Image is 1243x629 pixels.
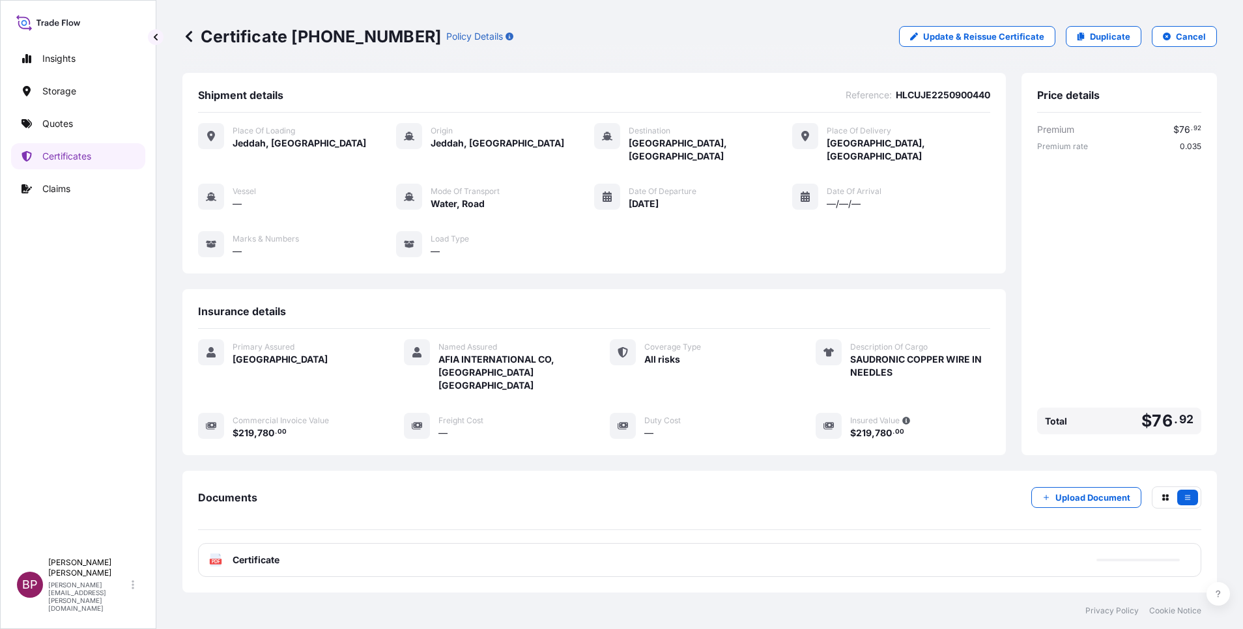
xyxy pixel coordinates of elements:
[11,176,145,202] a: Claims
[182,26,441,47] p: Certificate [PHONE_NUMBER]
[896,89,990,102] span: HLCUJE2250900440
[1037,123,1074,136] span: Premium
[278,430,287,434] span: 00
[233,415,329,426] span: Commercial Invoice Value
[233,353,328,366] span: [GEOGRAPHIC_DATA]
[644,426,653,440] span: —
[644,342,701,352] span: Coverage Type
[827,137,990,163] span: [GEOGRAPHIC_DATA], [GEOGRAPHIC_DATA]
[629,126,670,136] span: Destination
[431,126,453,136] span: Origin
[11,78,145,104] a: Storage
[233,186,256,197] span: Vessel
[629,186,696,197] span: Date of Departure
[1180,141,1201,152] span: 0.035
[11,143,145,169] a: Certificates
[438,426,448,440] span: —
[1152,413,1172,429] span: 76
[233,245,242,258] span: —
[644,353,680,366] span: All risks
[1090,30,1130,43] p: Duplicate
[257,428,274,438] span: 780
[438,415,483,426] span: Freight Cost
[198,305,286,318] span: Insurance details
[644,415,681,426] span: Duty Cost
[438,342,497,352] span: Named Assured
[11,111,145,137] a: Quotes
[1174,415,1178,423] span: .
[11,46,145,72] a: Insights
[42,150,91,163] p: Certificates
[629,137,792,163] span: [GEOGRAPHIC_DATA], [GEOGRAPHIC_DATA]
[827,126,891,136] span: Place of Delivery
[850,428,856,438] span: $
[42,52,76,65] p: Insights
[1055,491,1130,504] p: Upload Document
[1085,606,1139,616] a: Privacy Policy
[1173,125,1179,134] span: $
[238,428,254,438] span: 219
[431,186,500,197] span: Mode of Transport
[233,553,279,566] span: Certificate
[850,415,900,426] span: Insured Value
[48,581,129,612] p: [PERSON_NAME][EMAIL_ADDRESS][PERSON_NAME][DOMAIN_NAME]
[827,186,881,197] span: Date of Arrival
[233,126,295,136] span: Place of Loading
[629,197,659,210] span: [DATE]
[856,428,872,438] span: 219
[431,197,485,210] span: Water, Road
[233,428,238,438] span: $
[893,430,894,434] span: .
[48,557,129,578] p: [PERSON_NAME] [PERSON_NAME]
[1152,26,1217,47] button: Cancel
[42,85,76,98] p: Storage
[850,353,990,379] span: SAUDRONIC COPPER WIRE IN NEEDLES
[1179,125,1190,134] span: 76
[233,197,242,210] span: —
[875,428,892,438] span: 780
[198,491,257,504] span: Documents
[1066,26,1141,47] a: Duplicate
[42,117,73,130] p: Quotes
[212,559,220,564] text: PDF
[431,234,469,244] span: Load Type
[446,30,503,43] p: Policy Details
[1176,30,1206,43] p: Cancel
[254,428,257,438] span: ,
[895,430,904,434] span: 00
[899,26,1055,47] a: Update & Reissue Certificate
[1179,415,1193,423] span: 92
[827,197,861,210] span: —/—/—
[233,137,366,150] span: Jeddah, [GEOGRAPHIC_DATA]
[872,428,875,438] span: ,
[438,353,579,392] span: AFIA INTERNATIONAL CO, [GEOGRAPHIC_DATA] [GEOGRAPHIC_DATA]
[923,30,1044,43] p: Update & Reissue Certificate
[42,182,70,195] p: Claims
[1031,487,1141,508] button: Upload Document
[1149,606,1201,616] a: Cookie Notice
[1141,413,1152,429] span: $
[1037,89,1100,102] span: Price details
[431,245,440,258] span: —
[1037,141,1088,152] span: Premium rate
[233,234,299,244] span: Marks & Numbers
[1191,126,1193,131] span: .
[233,342,294,352] span: Primary Assured
[198,89,283,102] span: Shipment details
[275,430,277,434] span: .
[846,89,892,102] span: Reference :
[1193,126,1201,131] span: 92
[850,342,928,352] span: Description Of Cargo
[22,578,38,591] span: BP
[431,137,564,150] span: Jeddah, [GEOGRAPHIC_DATA]
[1045,415,1067,428] span: Total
